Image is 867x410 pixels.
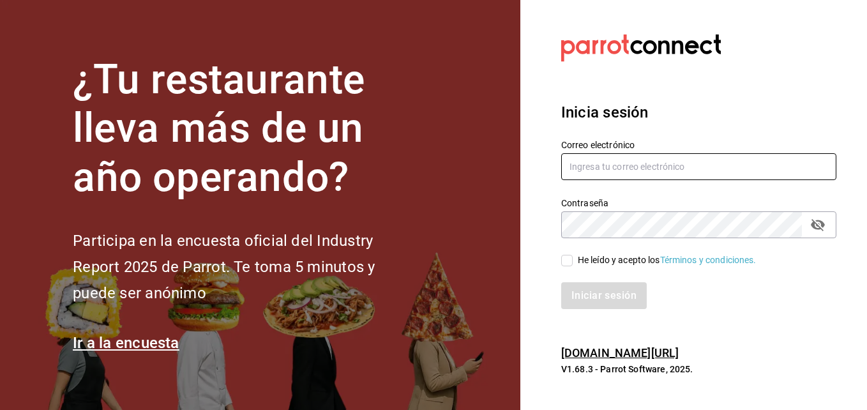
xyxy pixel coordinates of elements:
[561,346,679,360] a: [DOMAIN_NAME][URL]
[561,140,836,149] label: Correo electrónico
[578,254,757,267] div: He leído y acepto los
[73,56,418,202] h1: ¿Tu restaurante lleva más de un año operando?
[561,153,836,180] input: Ingresa tu correo electrónico
[561,363,836,376] p: V1.68.3 - Parrot Software, 2025.
[73,334,179,352] a: Ir a la encuesta
[807,214,829,236] button: passwordField
[561,101,836,124] h3: Inicia sesión
[660,255,757,265] a: Términos y condiciones.
[561,198,836,207] label: Contraseña
[73,228,418,306] h2: Participa en la encuesta oficial del Industry Report 2025 de Parrot. Te toma 5 minutos y puede se...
